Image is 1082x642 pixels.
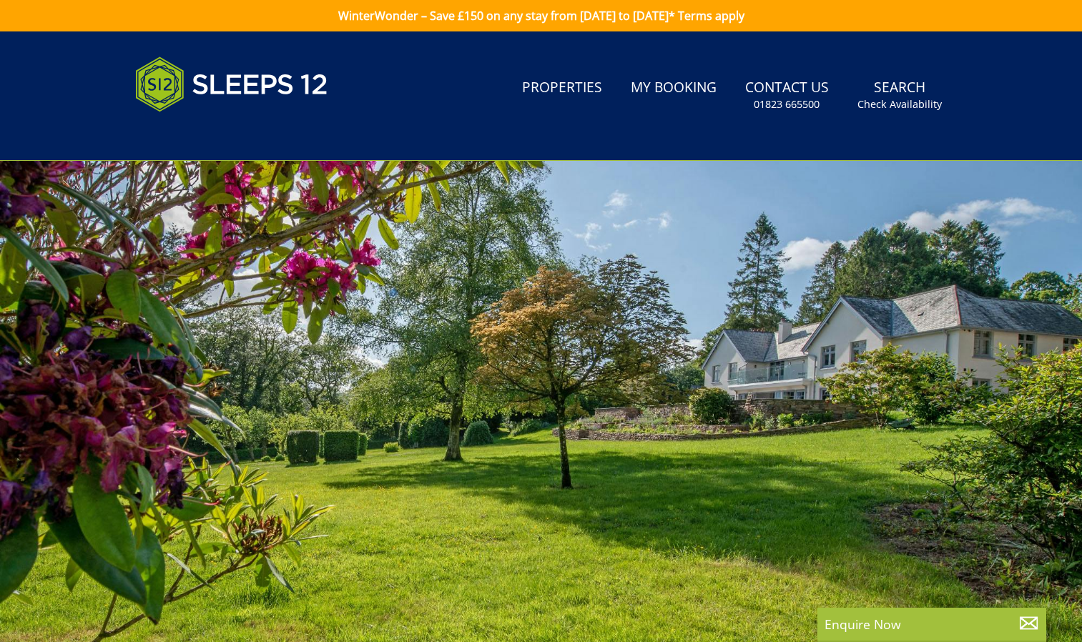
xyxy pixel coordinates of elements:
a: SearchCheck Availability [852,72,948,119]
img: Sleeps 12 [135,49,328,120]
a: My Booking [625,72,722,104]
a: Contact Us01823 665500 [739,72,835,119]
p: Enquire Now [825,615,1039,633]
small: Check Availability [857,97,942,112]
a: Properties [516,72,608,104]
small: 01823 665500 [754,97,820,112]
iframe: Customer reviews powered by Trustpilot [128,129,278,141]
